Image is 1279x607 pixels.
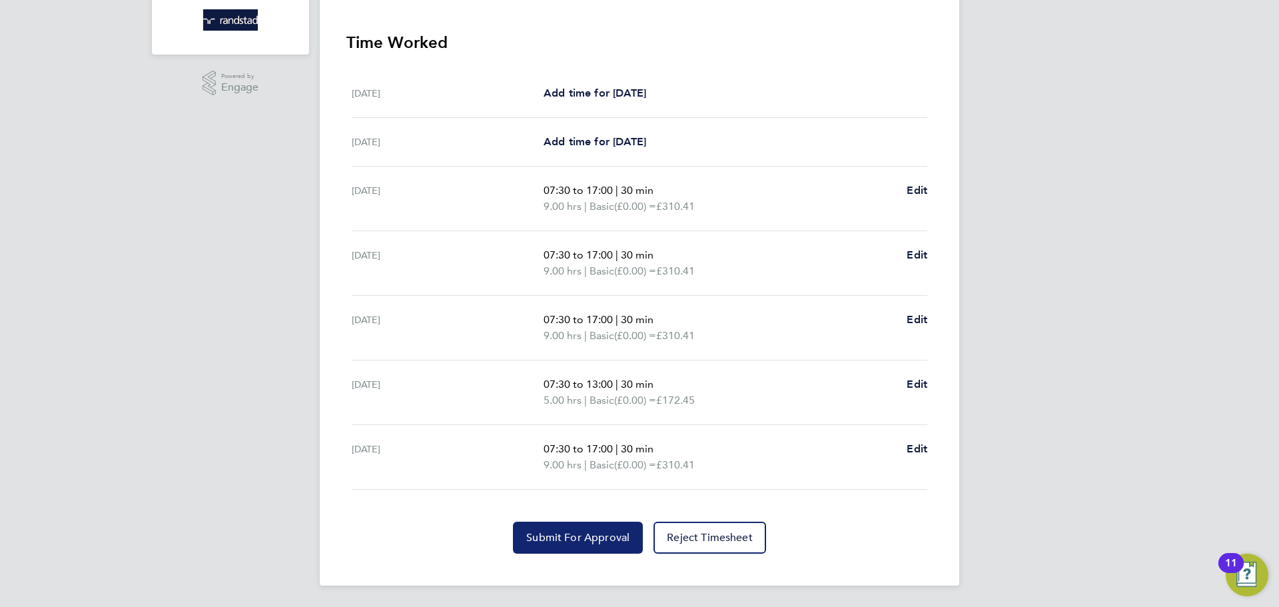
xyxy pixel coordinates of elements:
[621,442,653,455] span: 30 min
[352,441,544,473] div: [DATE]
[352,312,544,344] div: [DATE]
[1225,563,1237,580] div: 11
[352,183,544,215] div: [DATE]
[616,378,618,390] span: |
[544,329,582,342] span: 9.00 hrs
[221,82,258,93] span: Engage
[656,394,695,406] span: £172.45
[513,522,643,554] button: Submit For Approval
[203,9,258,31] img: randstad-logo-retina.png
[544,200,582,213] span: 9.00 hrs
[544,265,582,277] span: 9.00 hrs
[616,184,618,197] span: |
[544,184,613,197] span: 07:30 to 17:00
[352,376,544,408] div: [DATE]
[907,442,927,455] span: Edit
[352,85,544,101] div: [DATE]
[907,378,927,390] span: Edit
[346,32,933,53] h3: Time Worked
[584,200,587,213] span: |
[616,249,618,261] span: |
[621,313,653,326] span: 30 min
[544,313,613,326] span: 07:30 to 17:00
[584,394,587,406] span: |
[544,85,646,101] a: Add time for [DATE]
[544,134,646,150] a: Add time for [DATE]
[544,249,613,261] span: 07:30 to 17:00
[614,200,656,213] span: (£0.00) =
[907,184,927,197] span: Edit
[544,394,582,406] span: 5.00 hrs
[544,442,613,455] span: 07:30 to 17:00
[584,458,587,471] span: |
[907,312,927,328] a: Edit
[616,313,618,326] span: |
[544,378,613,390] span: 07:30 to 13:00
[614,394,656,406] span: (£0.00) =
[203,71,259,96] a: Powered byEngage
[584,329,587,342] span: |
[1226,554,1268,596] button: Open Resource Center, 11 new notifications
[352,134,544,150] div: [DATE]
[656,329,695,342] span: £310.41
[907,247,927,263] a: Edit
[616,442,618,455] span: |
[590,199,614,215] span: Basic
[656,458,695,471] span: £310.41
[614,458,656,471] span: (£0.00) =
[907,249,927,261] span: Edit
[614,329,656,342] span: (£0.00) =
[584,265,587,277] span: |
[621,184,653,197] span: 30 min
[907,441,927,457] a: Edit
[621,378,653,390] span: 30 min
[526,531,630,544] span: Submit For Approval
[544,135,646,148] span: Add time for [DATE]
[590,457,614,473] span: Basic
[590,263,614,279] span: Basic
[907,376,927,392] a: Edit
[168,9,293,31] a: Go to home page
[221,71,258,82] span: Powered by
[907,313,927,326] span: Edit
[653,522,766,554] button: Reject Timesheet
[656,265,695,277] span: £310.41
[352,247,544,279] div: [DATE]
[656,200,695,213] span: £310.41
[907,183,927,199] a: Edit
[621,249,653,261] span: 30 min
[667,531,753,544] span: Reject Timesheet
[544,87,646,99] span: Add time for [DATE]
[544,458,582,471] span: 9.00 hrs
[614,265,656,277] span: (£0.00) =
[590,392,614,408] span: Basic
[590,328,614,344] span: Basic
